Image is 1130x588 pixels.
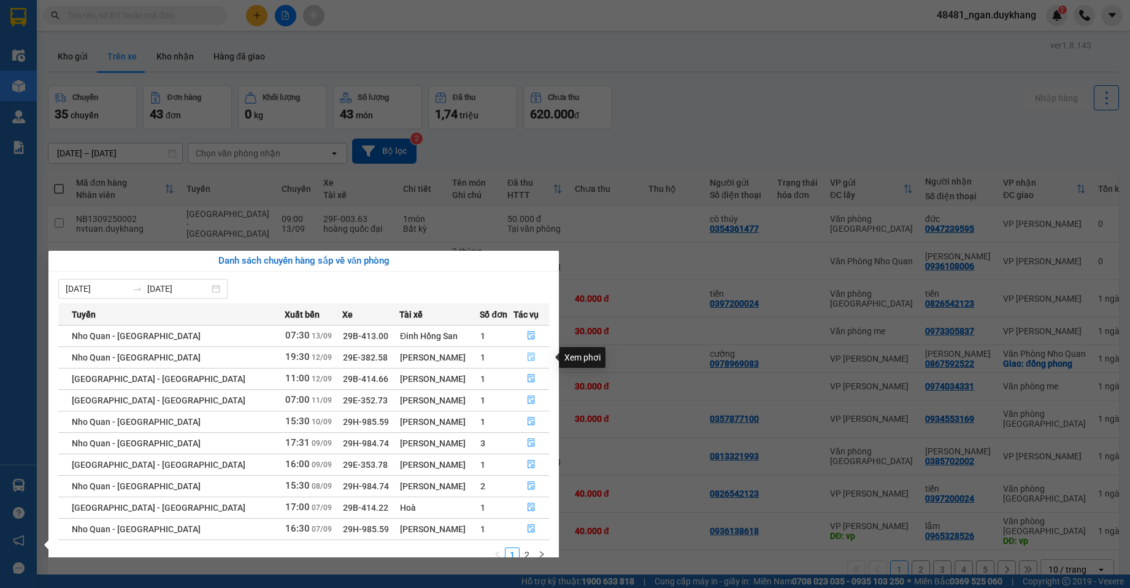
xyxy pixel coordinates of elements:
[480,524,485,534] span: 1
[72,503,245,513] span: [GEOGRAPHIC_DATA] - [GEOGRAPHIC_DATA]
[480,503,485,513] span: 1
[343,481,389,491] span: 29H-984.74
[343,353,388,362] span: 29E-382.58
[72,481,201,491] span: Nho Quan - [GEOGRAPHIC_DATA]
[312,353,332,362] span: 12/09
[285,480,310,491] span: 15:30
[72,417,201,427] span: Nho Quan - [GEOGRAPHIC_DATA]
[400,479,479,493] div: [PERSON_NAME]
[400,329,479,343] div: Đinh Hồng San
[514,369,548,389] button: file-done
[72,438,201,448] span: Nho Quan - [GEOGRAPHIC_DATA]
[480,417,485,427] span: 1
[285,437,310,448] span: 17:31
[527,353,536,362] span: file-done
[343,395,388,405] span: 29E-352.73
[312,332,332,340] span: 13/09
[527,524,536,534] span: file-done
[72,395,245,405] span: [GEOGRAPHIC_DATA] - [GEOGRAPHIC_DATA]
[400,372,479,386] div: [PERSON_NAME]
[343,460,388,470] span: 29E-353.78
[399,308,423,321] span: Tài xế
[514,498,548,517] button: file-done
[343,503,388,513] span: 29B-414.22
[343,331,388,341] span: 29B-413.00
[312,439,332,448] span: 09/09
[514,412,548,432] button: file-done
[400,522,479,536] div: [PERSON_NAME]
[514,433,548,453] button: file-done
[527,331,536,341] span: file-done
[527,503,536,513] span: file-done
[480,395,485,405] span: 1
[343,524,389,534] span: 29H-985.59
[312,503,332,512] span: 07/09
[514,348,548,367] button: file-done
[480,308,507,321] span: Số đơn
[312,525,332,533] span: 07/09
[400,394,479,407] div: [PERSON_NAME]
[285,351,310,362] span: 19:30
[285,459,310,470] span: 16:00
[538,551,545,558] span: right
[285,394,310,405] span: 07:00
[72,308,96,321] span: Tuyến
[527,481,536,491] span: file-done
[58,254,549,269] div: Danh sách chuyến hàng sắp về văn phòng
[490,548,505,562] li: Previous Page
[480,460,485,470] span: 1
[505,548,520,562] li: 1
[514,326,548,346] button: file-done
[400,415,479,429] div: [PERSON_NAME]
[400,437,479,450] div: [PERSON_NAME]
[285,416,310,427] span: 15:30
[513,308,539,321] span: Tác vụ
[520,548,534,562] a: 2
[312,482,332,491] span: 08/09
[490,548,505,562] button: left
[514,455,548,475] button: file-done
[312,396,332,405] span: 11/09
[285,308,320,321] span: Xuất bến
[66,282,128,296] input: Từ ngày
[343,417,389,427] span: 29H-985.59
[527,417,536,427] span: file-done
[285,330,310,341] span: 07:30
[400,351,479,364] div: [PERSON_NAME]
[534,548,549,562] li: Next Page
[72,524,201,534] span: Nho Quan - [GEOGRAPHIC_DATA]
[312,375,332,383] span: 12/09
[514,476,548,496] button: file-done
[527,374,536,384] span: file-done
[514,391,548,410] button: file-done
[494,551,501,558] span: left
[343,438,389,448] span: 29H-984.74
[480,481,485,491] span: 2
[527,438,536,448] span: file-done
[285,523,310,534] span: 16:30
[285,502,310,513] span: 17:00
[480,438,485,448] span: 3
[559,347,605,368] div: Xem phơi
[400,458,479,472] div: [PERSON_NAME]
[72,353,201,362] span: Nho Quan - [GEOGRAPHIC_DATA]
[505,548,519,562] a: 1
[72,374,245,384] span: [GEOGRAPHIC_DATA] - [GEOGRAPHIC_DATA]
[527,395,536,405] span: file-done
[343,374,388,384] span: 29B-414.66
[400,501,479,514] div: Hoà
[480,353,485,362] span: 1
[133,284,142,294] span: to
[480,374,485,384] span: 1
[480,331,485,341] span: 1
[72,331,201,341] span: Nho Quan - [GEOGRAPHIC_DATA]
[312,418,332,426] span: 10/09
[342,308,353,321] span: Xe
[534,548,549,562] button: right
[133,284,142,294] span: swap-right
[72,460,245,470] span: [GEOGRAPHIC_DATA] - [GEOGRAPHIC_DATA]
[514,519,548,539] button: file-done
[312,460,332,469] span: 09/09
[147,282,209,296] input: Đến ngày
